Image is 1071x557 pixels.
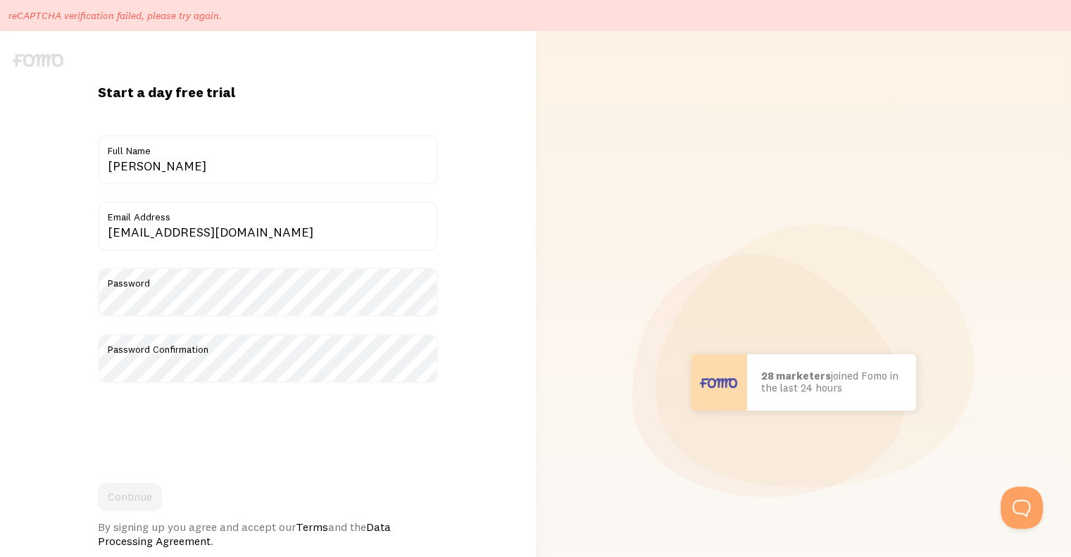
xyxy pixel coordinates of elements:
img: Fomo avatar [639,354,695,411]
iframe: reCAPTCHA [98,400,312,455]
b: 28 marketers [761,369,831,382]
h1: Start a day free trial [98,83,438,101]
img: fomo-logo-gray-b99e0e8ada9f9040e2984d0d95b3b12da0074ffd48d1e5cb62ac37fc77b0b268.svg [13,54,63,67]
a: Data Processing Agreement [98,520,391,548]
a: Terms [296,520,328,534]
img: User avatar [691,354,747,411]
label: Password [98,268,438,292]
div: By signing up you agree and accept our and the . [98,520,438,548]
iframe: Help Scout Beacon - Open [1001,487,1043,529]
label: Password Confirmation [98,334,438,358]
p: reCAPTCHA verification failed, please try again. [8,8,222,23]
label: Full Name [98,135,438,159]
p: joined Fomo in the last 24 hours [761,370,902,394]
label: Email Address [98,201,438,225]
